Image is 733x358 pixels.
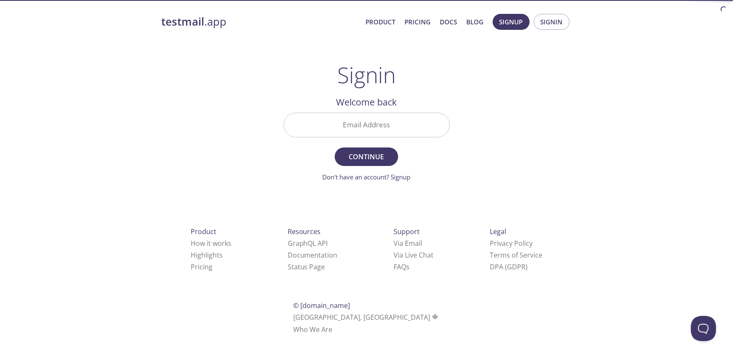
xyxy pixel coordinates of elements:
a: Status Page [288,262,325,271]
span: s [406,262,410,271]
iframe: Help Scout Beacon - Open [691,316,716,341]
span: Resources [288,227,321,236]
a: GraphQL API [288,239,328,248]
a: Via Email [394,239,422,248]
span: Continue [344,151,389,163]
button: Signin [534,14,570,30]
a: Who We Are [293,325,332,334]
span: Legal [490,227,506,236]
a: Pricing [191,262,213,271]
span: Signup [499,16,523,27]
a: Docs [440,16,457,27]
h2: Welcome back [284,95,450,109]
button: Continue [335,147,398,166]
span: Support [394,227,420,236]
a: Terms of Service [490,250,542,260]
a: Product [366,16,396,27]
span: [GEOGRAPHIC_DATA], [GEOGRAPHIC_DATA] [293,313,440,322]
strong: testmail [162,14,205,29]
a: testmail.app [162,15,359,29]
a: How it works [191,239,231,248]
a: Blog [467,16,484,27]
a: Via Live Chat [394,250,433,260]
h1: Signin [337,62,396,87]
a: Privacy Policy [490,239,533,248]
a: Documentation [288,250,338,260]
span: Signin [541,16,563,27]
a: Don't have an account? Signup [323,173,411,181]
a: DPA (GDPR) [490,262,528,271]
span: Product [191,227,216,236]
span: © [DOMAIN_NAME] [293,301,350,310]
a: FAQ [394,262,410,271]
a: Pricing [405,16,431,27]
button: Signup [493,14,530,30]
a: Highlights [191,250,223,260]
